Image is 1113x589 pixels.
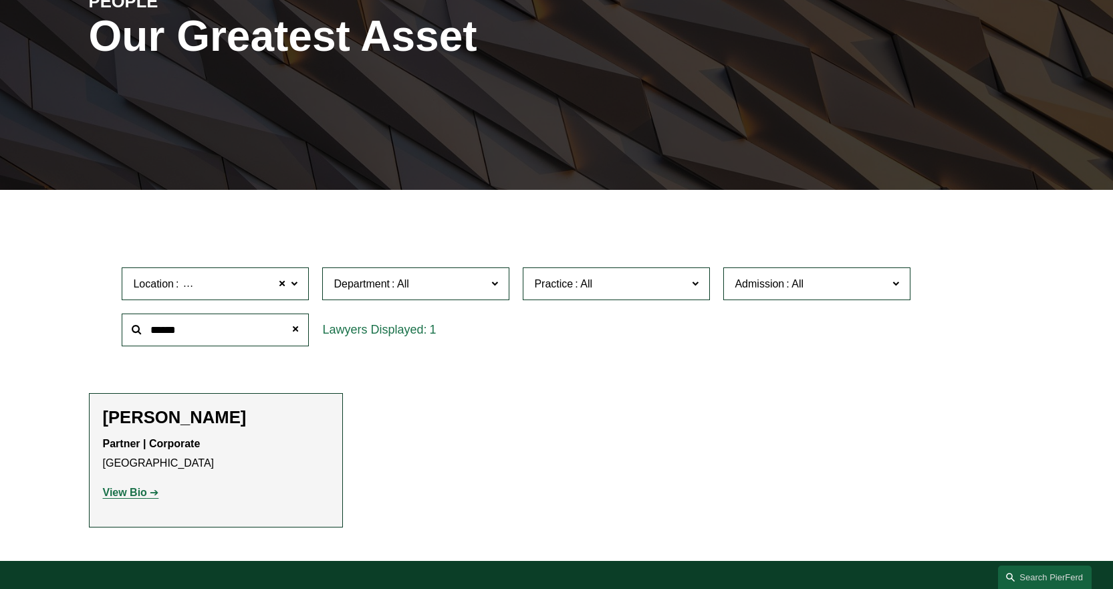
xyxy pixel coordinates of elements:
[430,323,437,336] span: 1
[334,278,390,289] span: Department
[180,275,292,293] span: [GEOGRAPHIC_DATA]
[103,487,147,498] strong: View Bio
[103,438,201,449] strong: Partner | Corporate
[998,566,1092,589] a: Search this site
[103,407,329,428] h2: [PERSON_NAME]
[133,278,174,289] span: Location
[103,435,329,473] p: [GEOGRAPHIC_DATA]
[534,278,573,289] span: Practice
[735,278,784,289] span: Admission
[89,12,713,61] h1: Our Greatest Asset
[103,487,159,498] a: View Bio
